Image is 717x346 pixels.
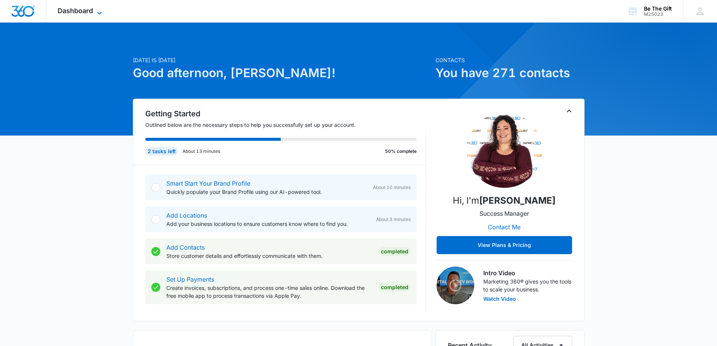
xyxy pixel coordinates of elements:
[166,220,370,228] p: Add your business locations to ensure customers know where to find you.
[644,12,672,17] div: account id
[145,147,178,156] div: 2 tasks left
[166,252,373,260] p: Store customer details and effortlessly communicate with them.
[133,56,431,64] p: [DATE] is [DATE]
[437,236,572,254] button: View Plans & Pricing
[166,276,214,283] a: Set Up Payments
[166,212,207,219] a: Add Locations
[376,216,411,223] span: About 3 minutes
[453,194,556,207] p: Hi, I'm
[480,209,529,218] p: Success Manager
[480,218,528,236] button: Contact Me
[166,284,373,300] p: Create invoices, subscriptions, and process one-time sales online. Download the free mobile app t...
[373,184,411,191] span: About 10 minutes
[379,247,411,256] div: Completed
[133,64,431,82] h1: Good afternoon, [PERSON_NAME]!
[435,64,585,82] h1: You have 271 contacts
[483,268,572,277] h3: Intro Video
[644,6,672,12] div: account name
[483,277,572,293] p: Marketing 360® gives you the tools to scale your business.
[435,56,585,64] p: Contacts
[145,108,426,119] h2: Getting Started
[166,188,367,196] p: Quickly populate your Brand Profile using our AI-powered tool.
[483,296,516,302] button: Watch Video
[183,148,220,155] p: About 13 minutes
[58,7,93,15] span: Dashboard
[437,267,474,304] img: Intro Video
[379,283,411,292] div: Completed
[565,107,574,116] button: Toggle Collapse
[145,121,426,129] p: Outlined below are the necessary steps to help you successfully set up your account.
[467,113,542,188] img: Farra Lanzer
[166,180,250,187] a: Smart Start Your Brand Profile
[166,244,205,251] a: Add Contacts
[479,195,556,206] strong: [PERSON_NAME]
[385,148,417,155] p: 50% complete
